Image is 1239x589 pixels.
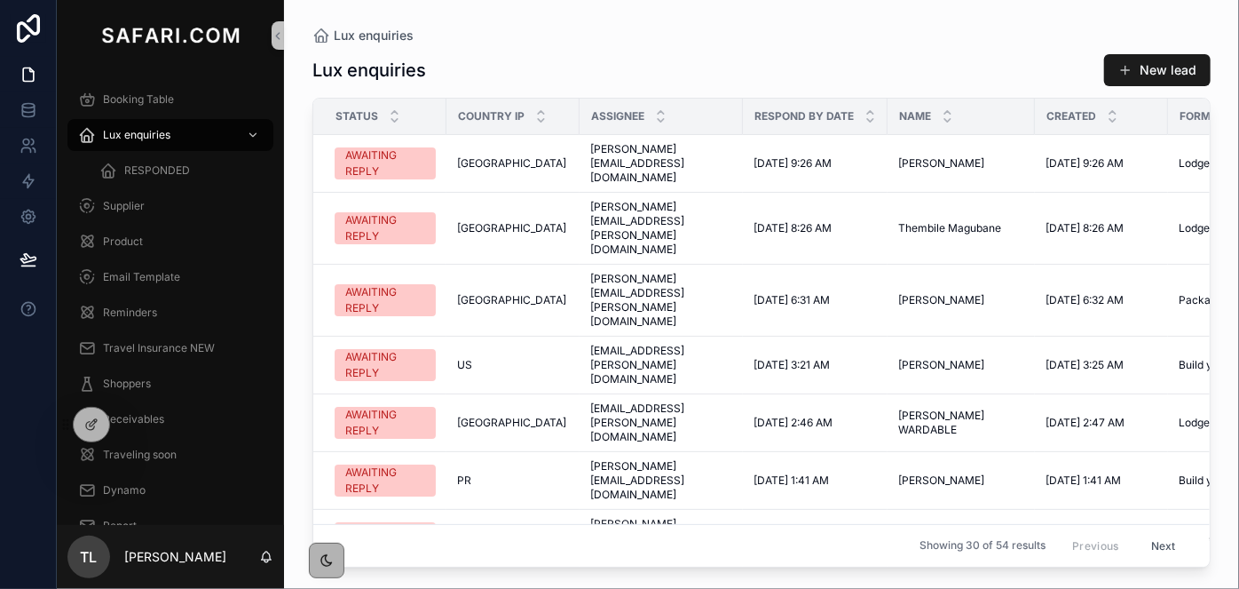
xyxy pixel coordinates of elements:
[103,377,151,391] span: Shoppers
[754,156,877,171] a: [DATE] 9:26 AM
[1139,532,1188,560] button: Next
[754,293,830,307] span: [DATE] 6:31 AM
[754,156,832,171] span: [DATE] 9:26 AM
[590,200,732,257] a: [PERSON_NAME][EMAIL_ADDRESS][PERSON_NAME][DOMAIN_NAME]
[103,412,164,426] span: Receivables
[81,546,98,568] span: TL
[335,147,436,179] a: AWAITING REPLY
[754,221,877,235] a: [DATE] 8:26 AM
[67,119,273,151] a: Lux enquiries
[57,71,284,525] div: scrollable content
[457,358,472,372] span: US
[1046,156,1157,171] a: [DATE] 9:26 AM
[335,212,436,244] a: AWAITING REPLY
[590,517,732,560] a: [PERSON_NAME][EMAIL_ADDRESS][DOMAIN_NAME]
[67,297,273,329] a: Reminders
[67,439,273,471] a: Traveling soon
[754,416,877,430] a: [DATE] 2:46 AM
[457,474,569,488] a: PR
[67,403,273,435] a: Receivables
[1104,54,1211,86] button: New lead
[590,344,732,386] a: [EMAIL_ADDRESS][PERSON_NAME][DOMAIN_NAME]
[898,156,984,171] span: [PERSON_NAME]
[457,358,569,372] a: US
[335,109,378,123] span: Status
[67,226,273,258] a: Product
[345,349,425,381] div: AWAITING REPLY
[457,293,569,307] a: [GEOGRAPHIC_DATA]
[590,272,732,329] a: [PERSON_NAME][EMAIL_ADDRESS][PERSON_NAME][DOMAIN_NAME]
[335,522,436,554] a: AWAITING REPLY
[457,293,566,307] span: [GEOGRAPHIC_DATA]
[457,221,569,235] a: [GEOGRAPHIC_DATA]
[103,483,146,497] span: Dynamo
[754,358,830,372] span: [DATE] 3:21 AM
[754,109,854,123] span: Respond by date
[1179,416,1239,430] span: Lodge Form
[124,548,226,566] p: [PERSON_NAME]
[898,474,1024,488] a: [PERSON_NAME]
[457,474,471,488] span: PR
[1046,474,1121,488] span: [DATE] 1:41 AM
[312,27,414,44] a: Lux enquiries
[67,190,273,222] a: Supplier
[457,416,566,430] span: [GEOGRAPHIC_DATA]
[898,358,984,372] span: [PERSON_NAME]
[335,349,436,381] a: AWAITING REPLY
[345,465,425,497] div: AWAITING REPLY
[919,539,1046,553] span: Showing 30 of 54 results
[67,332,273,364] a: Travel Insurance NEW
[103,270,180,284] span: Email Template
[1046,416,1157,430] a: [DATE] 2:47 AM
[1046,474,1157,488] a: [DATE] 1:41 AM
[345,284,425,316] div: AWAITING REPLY
[754,416,833,430] span: [DATE] 2:46 AM
[1179,156,1239,171] span: Lodge Form
[1046,358,1124,372] span: [DATE] 3:25 AM
[335,407,436,439] a: AWAITING REPLY
[103,92,174,107] span: Booking Table
[345,407,425,439] div: AWAITING REPLY
[1046,109,1096,123] span: Created
[754,474,829,488] span: [DATE] 1:41 AM
[335,284,436,316] a: AWAITING REPLY
[1180,109,1211,123] span: Form
[754,474,877,488] a: [DATE] 1:41 AM
[590,142,732,185] a: [PERSON_NAME][EMAIL_ADDRESS][DOMAIN_NAME]
[67,368,273,400] a: Shoppers
[312,58,426,83] h1: Lux enquiries
[103,306,157,320] span: Reminders
[898,409,1024,437] a: [PERSON_NAME] WARDABLE
[1179,221,1239,235] span: Lodge Form
[103,341,215,355] span: Travel Insurance NEW
[457,221,566,235] span: [GEOGRAPHIC_DATA]
[67,474,273,506] a: Dynamo
[1046,156,1124,171] span: [DATE] 9:26 AM
[590,459,732,502] a: [PERSON_NAME][EMAIL_ADDRESS][DOMAIN_NAME]
[457,156,566,171] span: [GEOGRAPHIC_DATA]
[345,147,425,179] div: AWAITING REPLY
[334,27,414,44] span: Lux enquiries
[458,109,525,123] span: Country IP
[898,358,1024,372] a: [PERSON_NAME]
[899,109,931,123] span: Name
[335,465,436,497] a: AWAITING REPLY
[1046,221,1157,235] a: [DATE] 8:26 AM
[590,402,732,444] a: [EMAIL_ADDRESS][PERSON_NAME][DOMAIN_NAME]
[1046,221,1124,235] span: [DATE] 8:26 AM
[103,448,177,462] span: Traveling soon
[103,519,137,533] span: Report
[98,21,243,50] img: App logo
[67,261,273,293] a: Email Template
[754,221,832,235] span: [DATE] 8:26 AM
[124,163,190,178] span: RESPONDED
